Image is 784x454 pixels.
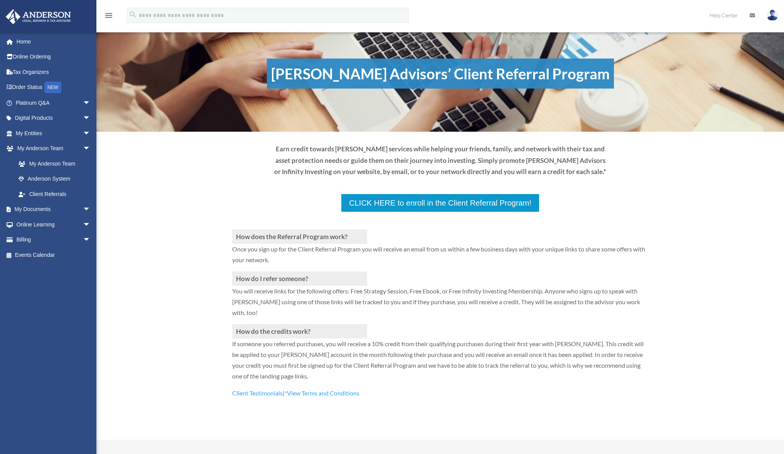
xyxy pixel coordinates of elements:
[83,202,98,218] span: arrow_drop_down
[5,34,102,49] a: Home
[104,13,113,20] a: menu
[5,80,102,95] a: Order StatusNEW
[44,82,61,93] div: NEW
[267,59,614,89] h1: [PERSON_NAME] Advisors’ Client Referral Program
[83,126,98,141] span: arrow_drop_down
[5,247,102,263] a: Events Calendar
[232,230,367,244] h3: How does the Referral Program work?
[3,9,73,24] img: Anderson Advisors Platinum Portal
[5,217,102,232] a: Online Learningarrow_drop_down
[341,193,540,213] a: CLICK HERE to enroll in the Client Referral Program!
[104,11,113,20] i: menu
[83,232,98,248] span: arrow_drop_down
[5,126,102,141] a: My Entitiesarrow_drop_down
[232,338,649,388] p: If someone you referred purchases, you will receive a 10% credit from their qualifying purchases ...
[232,244,649,271] p: Once you sign up for the Client Referral Program you will receive an email from us within a few b...
[232,388,649,399] p: |
[767,10,778,21] img: User Pic
[11,186,98,202] a: Client Referrals
[83,111,98,126] span: arrow_drop_down
[129,10,137,19] i: search
[232,389,283,400] a: Client Testimonials
[285,389,359,400] a: *View Terms and Conditions
[5,64,102,80] a: Tax Organizers
[5,49,102,65] a: Online Ordering
[83,217,98,233] span: arrow_drop_down
[232,324,367,338] h3: How do the credits work?
[5,111,102,126] a: Digital Productsarrow_drop_down
[83,95,98,111] span: arrow_drop_down
[11,156,102,171] a: My Anderson Team
[232,271,367,286] h3: How do I refer someone?
[83,141,98,157] span: arrow_drop_down
[5,202,102,217] a: My Documentsarrow_drop_down
[5,95,102,111] a: Platinum Q&Aarrow_drop_down
[274,143,607,178] p: Earn credit towards [PERSON_NAME] services while helping your friends, family, and network with t...
[232,286,649,324] p: You will receive links for the following offers: Free Strategy Session, Free Ebook, or Free Infin...
[5,232,102,248] a: Billingarrow_drop_down
[5,141,102,156] a: My Anderson Teamarrow_drop_down
[11,171,102,187] a: Anderson System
